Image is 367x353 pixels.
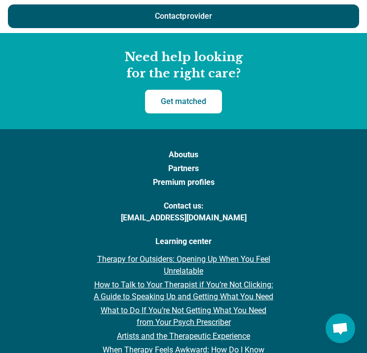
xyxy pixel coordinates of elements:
[93,305,274,328] a: What to Do If You’re Not Getting What You Need from Your Psych Prescriber
[93,279,274,303] a: How to Talk to Your Therapist if You’re Not Clicking: A Guide to Speaking Up and Getting What You...
[121,212,247,224] a: [EMAIL_ADDRESS][DOMAIN_NAME]
[155,236,212,247] a: Learning center
[8,4,359,28] button: Contactprovider
[169,149,198,161] a: Aboutus
[93,253,274,277] a: Therapy for Outsiders: Opening Up When You Feel Unrelatable
[164,200,204,212] span: Contact us:
[145,90,222,113] a: Get matched
[117,330,250,342] a: Artists and the Therapeutic Experience
[153,176,215,188] a: Premium profiles
[8,49,359,82] h2: Need help looking for the right care?
[326,314,355,343] div: Open chat
[168,163,199,175] a: Partners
